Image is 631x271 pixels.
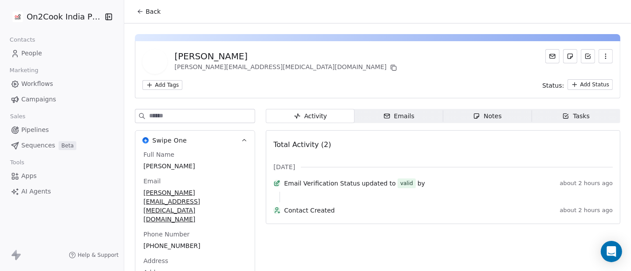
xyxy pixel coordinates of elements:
span: Marketing [6,64,42,77]
span: Address [142,256,170,265]
span: [PERSON_NAME] [143,162,247,170]
span: Sequences [21,141,55,150]
a: Campaigns [7,92,117,107]
div: valid [400,179,413,188]
span: Pipelines [21,125,49,135]
span: [DATE] [273,163,295,171]
a: Workflows [7,77,117,91]
img: on2cook%20logo-04%20copy.jpg [12,12,23,22]
span: about 2 hours ago [560,180,613,187]
span: Tools [6,156,28,169]
a: Help & Support [69,252,118,259]
div: Open Intercom Messenger [601,241,622,262]
span: Phone Number [142,230,191,239]
span: Campaigns [21,95,56,104]
span: Apps [21,171,37,181]
a: SequencesBeta [7,138,117,153]
div: Emails [383,112,414,121]
span: Full Name [142,150,176,159]
span: Beta [59,141,76,150]
span: Total Activity (2) [273,140,331,149]
span: Status: [542,81,564,90]
span: Email [142,177,162,186]
span: Contacts [6,33,39,46]
button: Add Tags [142,80,182,90]
span: Workflows [21,79,53,89]
span: updated to [362,179,396,188]
span: about 2 hours ago [560,207,613,214]
div: Notes [473,112,501,121]
button: On2Cook India Pvt. Ltd. [11,9,98,24]
span: Email Verification Status [284,179,360,188]
div: Tasks [562,112,590,121]
span: Back [146,7,161,16]
span: On2Cook India Pvt. Ltd. [27,11,102,23]
a: Pipelines [7,123,117,137]
button: Add Status [568,79,613,90]
span: AI Agents [21,187,51,196]
div: [PERSON_NAME] [174,50,399,62]
div: [PERSON_NAME][EMAIL_ADDRESS][MEDICAL_DATA][DOMAIN_NAME] [174,62,399,73]
a: AI Agents [7,184,117,199]
span: Contact Created [284,206,556,215]
button: Back [131,4,166,19]
span: Help & Support [78,252,118,259]
span: [PERSON_NAME][EMAIL_ADDRESS][MEDICAL_DATA][DOMAIN_NAME] [143,188,247,224]
img: Swipe One [142,137,149,143]
span: People [21,49,42,58]
span: by [418,179,425,188]
a: People [7,46,117,61]
a: Apps [7,169,117,183]
button: Swipe OneSwipe One [135,131,255,150]
span: Swipe One [152,136,187,145]
span: Sales [6,110,29,123]
span: [PHONE_NUMBER] [143,241,247,250]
